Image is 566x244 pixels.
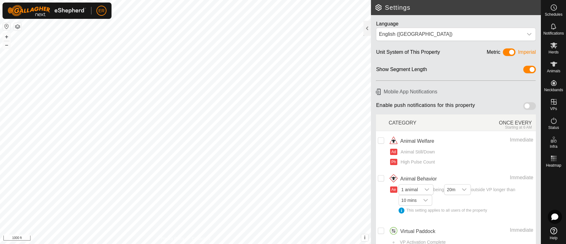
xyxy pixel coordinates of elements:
span: Animal Still/Down [399,149,435,155]
div: This setting applies to all users of the property [399,208,533,213]
div: Unit System of This Property [376,48,440,58]
span: being outside VP longer than [399,187,533,213]
div: Starting at 6 AM [462,125,532,130]
button: – [3,41,10,49]
div: ONCE EVERY [462,116,536,130]
div: English ([GEOGRAPHIC_DATA]) [379,30,520,38]
div: Language [376,20,536,28]
img: animal behavior icon [389,174,399,184]
button: Ph [390,159,397,165]
span: Status [548,126,559,130]
div: Imperial [518,48,536,58]
span: Animals [547,69,560,73]
button: Ad [390,149,397,155]
span: Notifications [543,31,564,35]
img: virtual paddocks icon [389,226,399,236]
span: High Pulse Count [399,159,435,165]
span: Schedules [545,13,562,16]
span: Virtual Paddock [400,228,435,235]
img: animal welfare icon [389,136,399,146]
span: Enable push notifications for this property [376,102,475,112]
span: 20m [444,185,458,195]
button: Reset Map [3,23,10,30]
div: Immediate [473,136,533,144]
a: Privacy Policy [161,236,184,241]
button: Map Layers [14,23,21,30]
span: Help [550,236,558,240]
button: i [361,234,368,241]
div: dropdown trigger [458,185,471,195]
div: Metric [487,48,501,58]
div: CATEGORY [389,116,462,130]
span: Animal Behavior [400,175,437,183]
div: Show Segment Length [376,66,427,75]
h2: Settings [375,4,541,11]
div: dropdown trigger [419,195,432,205]
button: + [3,33,10,41]
span: Herds [548,50,558,54]
div: dropdown trigger [523,28,536,41]
button: Ae [390,186,397,193]
span: 1 animal [399,185,421,195]
a: Help [541,225,566,242]
span: English (US) [376,28,523,41]
span: Infra [550,145,557,148]
div: Immediate [473,226,533,234]
span: VPs [550,107,557,111]
h6: Mobile App Notifications [373,86,538,97]
span: i [364,235,365,240]
span: Heatmap [546,164,561,167]
img: Gallagher Logo [8,5,86,16]
span: ER [98,8,104,14]
span: Animal Welfare [400,137,434,145]
div: Immediate [473,174,533,181]
span: Neckbands [544,88,563,92]
div: dropdown trigger [421,185,433,195]
span: 10 mins [399,195,419,205]
a: Contact Us [192,236,210,241]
